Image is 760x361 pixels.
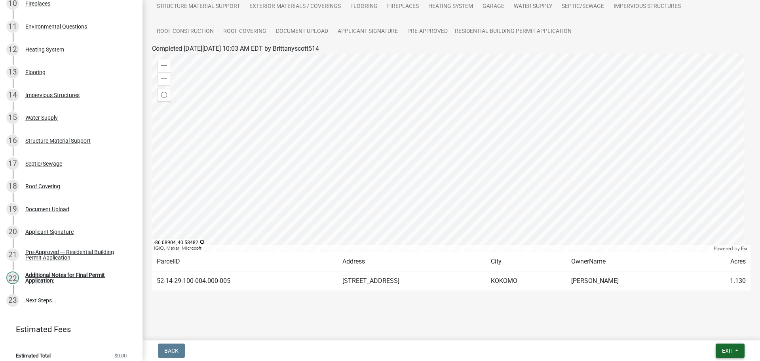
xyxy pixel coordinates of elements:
div: 11 [6,20,19,33]
div: Applicant Signature [25,229,74,235]
div: 16 [6,134,19,147]
div: 12 [6,43,19,56]
a: Estimated Fees [6,321,130,337]
div: 13 [6,66,19,78]
div: Impervious Structures [25,92,80,98]
div: 22 [6,271,19,284]
a: Roof Construction [152,19,218,44]
div: 19 [6,203,19,216]
a: Pre-Approved --- Residential Building Permit Application [403,19,576,44]
td: City [486,252,566,271]
a: Applicant Signature [333,19,403,44]
div: Septic/Sewage [25,161,62,166]
td: 1.130 [694,271,750,291]
div: Additional Notes for Final Permit Application: [25,272,130,283]
div: 20 [6,225,19,238]
button: Back [158,344,185,358]
div: IGIO, Maxar, Microsoft [152,245,712,252]
td: [PERSON_NAME] [566,271,694,291]
div: Structure Material Support [25,138,91,143]
td: Acres [694,252,750,271]
div: Fireplaces [25,1,50,6]
div: Zoom in [158,59,171,72]
div: Pre-Approved --- Residential Building Permit Application [25,249,130,260]
div: Flooring [25,69,46,75]
span: Exit [722,348,733,354]
span: $0.00 [114,353,127,358]
div: Powered by [712,245,750,252]
div: 18 [6,180,19,193]
td: 52-14-29-100-004.000-005 [152,271,338,291]
div: 21 [6,248,19,261]
a: Document Upload [271,19,333,44]
div: Environmental Questions [25,24,87,29]
div: 15 [6,111,19,124]
td: [STREET_ADDRESS] [338,271,486,291]
span: Completed [DATE][DATE] 10:03 AM EDT by Brittanyscott514 [152,45,319,52]
a: Roof Covering [218,19,271,44]
div: Roof Covering [25,183,60,189]
div: 17 [6,157,19,170]
span: Estimated Total [16,353,51,358]
td: ParcelID [152,252,338,271]
div: Heating System [25,47,64,52]
div: Water Supply [25,115,58,120]
a: Esri [741,246,749,251]
div: Zoom out [158,72,171,85]
div: Document Upload [25,206,69,212]
span: Back [164,348,179,354]
div: Find my location [158,89,171,101]
td: KOKOMO [486,271,566,291]
div: 23 [6,294,19,307]
td: OwnerName [566,252,694,271]
td: Address [338,252,486,271]
div: 14 [6,89,19,101]
button: Exit [716,344,745,358]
